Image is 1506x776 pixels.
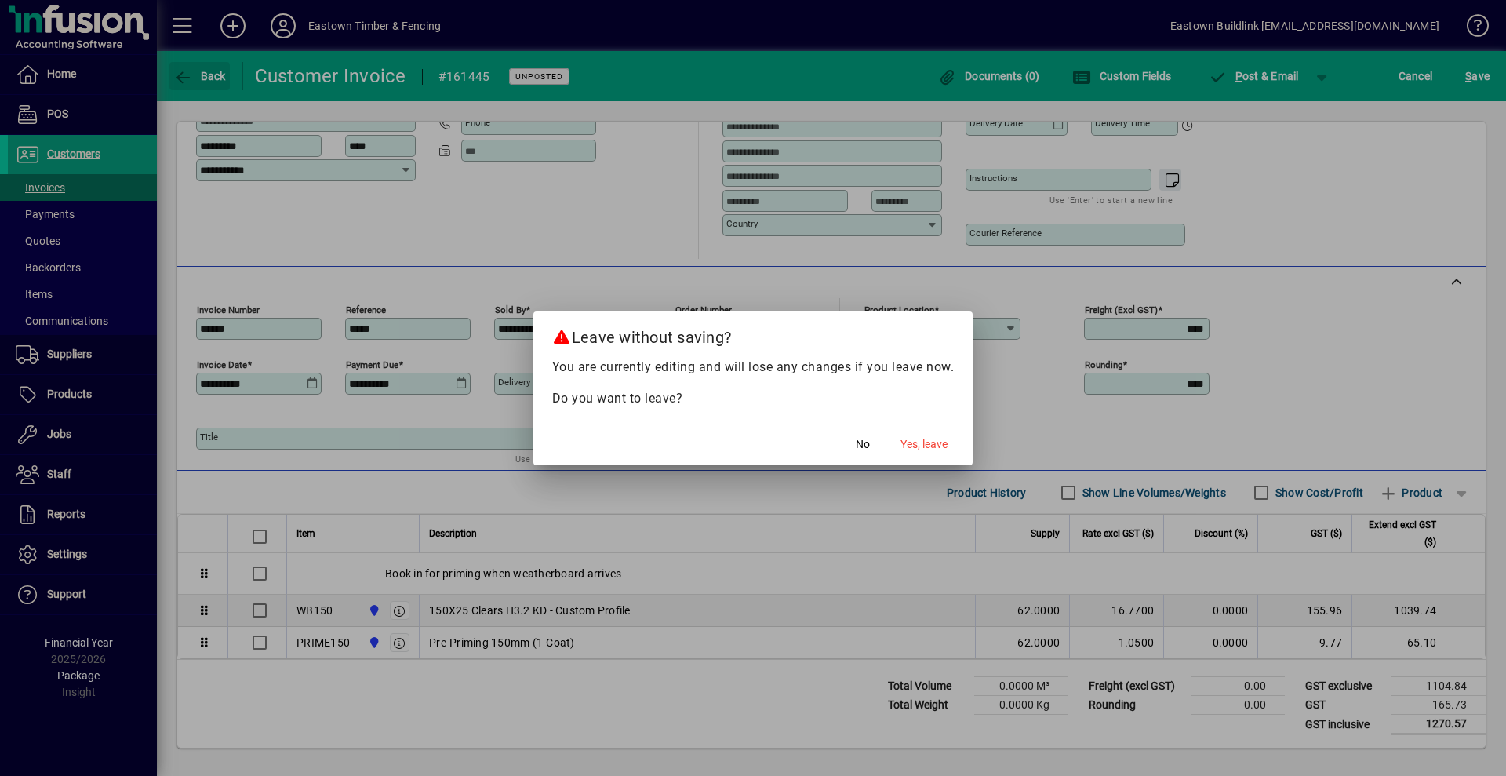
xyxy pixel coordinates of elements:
p: Do you want to leave? [552,389,955,408]
button: No [838,431,888,459]
h2: Leave without saving? [533,311,973,357]
p: You are currently editing and will lose any changes if you leave now. [552,358,955,377]
span: No [856,436,870,453]
button: Yes, leave [894,431,954,459]
span: Yes, leave [900,436,948,453]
